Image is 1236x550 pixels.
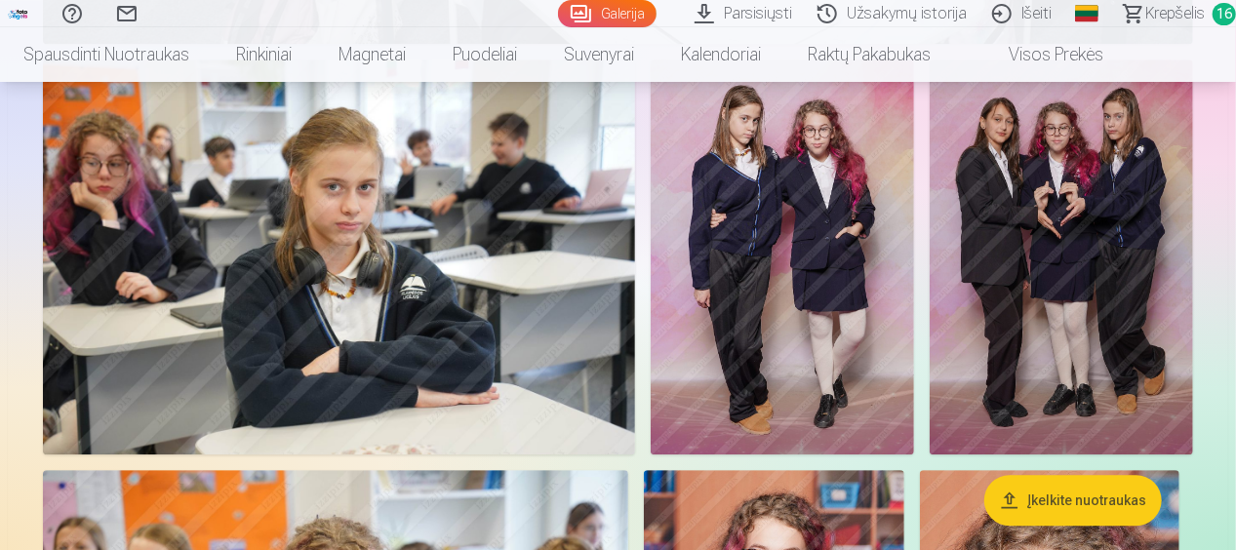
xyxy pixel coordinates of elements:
[954,27,1127,82] a: Visos prekės
[984,476,1162,527] button: Įkelkite nuotraukas
[1145,2,1205,25] span: Krepšelis
[1213,3,1236,25] span: 16
[658,27,784,82] a: Kalendoriai
[784,27,954,82] a: Raktų pakabukas
[315,27,429,82] a: Magnetai
[8,8,29,20] img: /fa5
[213,27,315,82] a: Rinkiniai
[429,27,540,82] a: Puodeliai
[540,27,658,82] a: Suvenyrai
